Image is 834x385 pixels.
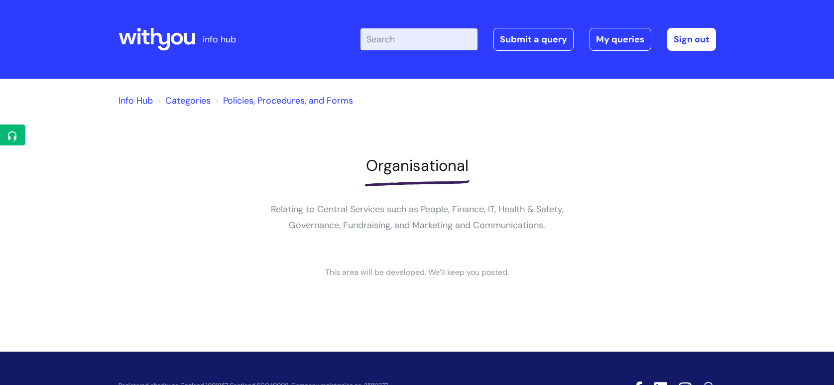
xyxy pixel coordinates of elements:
p: Relating to Central Services such as People, Finance, IT, Health & Safety, Governance, Fundraisin... [268,201,567,234]
a: Policies, Procedures, and Forms [223,95,353,107]
div: This area will be developed. We’ll keep you posted. [119,265,716,280]
a: Submit a query [493,28,574,51]
div: | - [360,28,716,51]
p: info hub [203,31,236,47]
a: Categories [165,95,211,107]
a: Sign out [667,28,716,51]
h1: Organisational [119,156,716,175]
li: Solution home [155,93,211,109]
input: Search [360,28,477,50]
a: My queries [590,28,651,51]
li: Policies, Procedures, and Forms [213,93,353,109]
a: Info Hub [119,95,153,107]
